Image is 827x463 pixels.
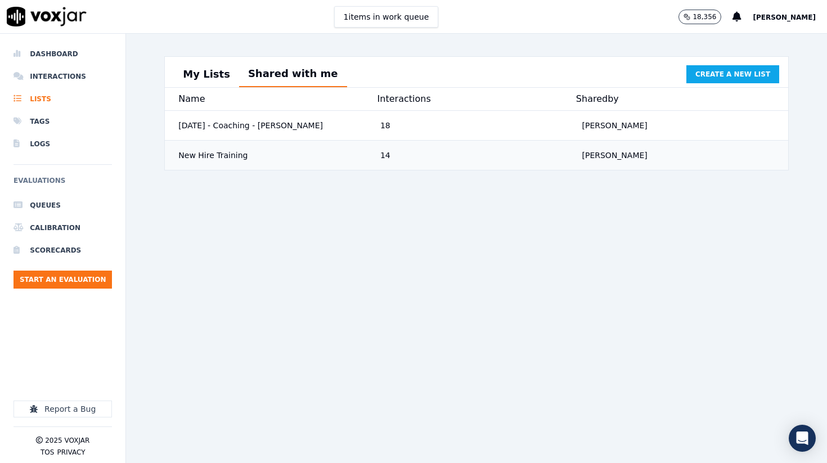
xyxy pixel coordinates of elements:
[14,217,112,239] a: Calibration
[376,145,578,165] div: 14
[686,65,779,83] button: Create a new list
[174,145,376,165] div: New Hire Training
[693,12,716,21] p: 18,356
[678,10,721,24] button: 18,356
[789,425,816,452] div: Open Intercom Messenger
[334,6,439,28] button: 1items in work queue
[14,88,112,110] a: Lists
[578,145,780,165] div: [PERSON_NAME]
[14,133,112,155] a: Logs
[178,92,377,106] div: Name
[578,115,780,136] div: [PERSON_NAME]
[14,401,112,417] button: Report a Bug
[164,111,789,141] button: [DATE] - Coaching - [PERSON_NAME] 18 [PERSON_NAME]
[14,194,112,217] a: Queues
[14,110,112,133] a: Tags
[174,62,239,87] button: My Lists
[14,43,112,65] a: Dashboard
[239,61,347,87] button: Shared with me
[753,10,827,24] button: [PERSON_NAME]
[753,14,816,21] span: [PERSON_NAME]
[7,7,87,26] img: voxjar logo
[164,141,789,170] button: New Hire Training 14 [PERSON_NAME]
[14,271,112,289] button: Start an Evaluation
[576,92,775,106] div: Shared by
[14,65,112,88] a: Interactions
[376,115,578,136] div: 18
[57,448,85,457] button: Privacy
[14,239,112,262] a: Scorecards
[678,10,732,24] button: 18,356
[377,92,576,106] div: Interactions
[695,70,770,79] span: Create a new list
[174,115,376,136] div: [DATE] - Coaching - [PERSON_NAME]
[41,448,54,457] button: TOS
[45,436,89,445] p: 2025 Voxjar
[14,174,112,194] h6: Evaluations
